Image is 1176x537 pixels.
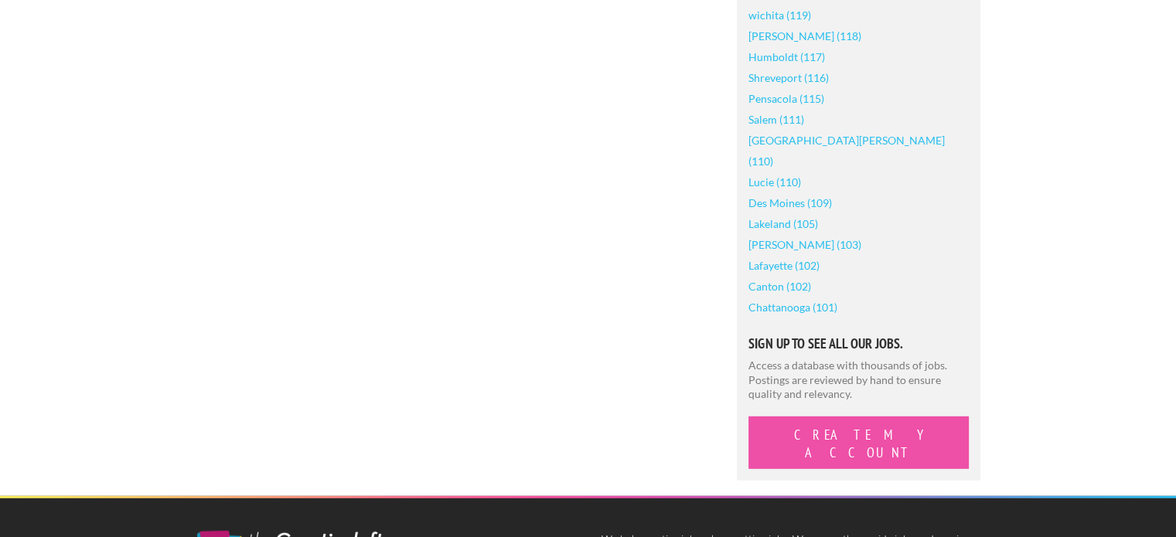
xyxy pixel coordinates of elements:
[748,88,824,109] a: Pensacola (115)
[748,109,804,130] a: Salem (111)
[748,25,861,46] a: [PERSON_NAME] (118)
[748,46,825,67] a: Humboldt (117)
[748,213,818,234] a: Lakeland (105)
[748,67,829,88] a: Shreveport (116)
[748,359,969,401] p: Access a database with thousands of jobs. Postings are reviewed by hand to ensure quality and rel...
[748,276,811,297] a: Canton (102)
[748,255,820,276] a: Lafayette (102)
[748,5,811,25] a: wichita (119)
[748,337,969,351] h5: Sign Up to See All Our Jobs.
[748,192,832,213] a: Des Moines (109)
[748,297,837,318] a: Chattanooga (101)
[748,234,861,255] a: [PERSON_NAME] (103)
[748,172,801,192] a: Lucie (110)
[748,416,969,469] button: Create My Account
[748,130,969,172] a: [GEOGRAPHIC_DATA][PERSON_NAME] (110)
